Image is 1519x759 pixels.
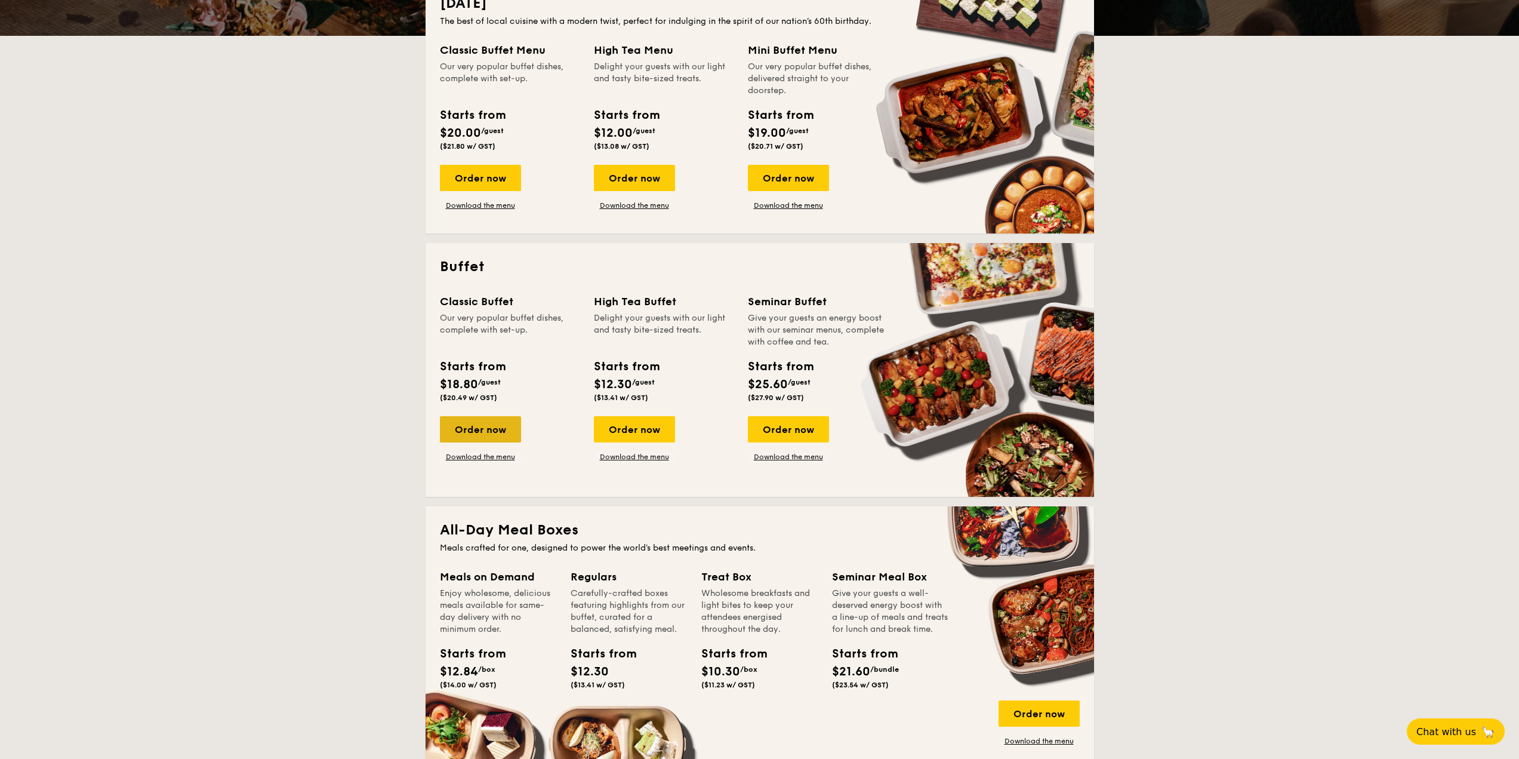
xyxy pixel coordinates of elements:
[748,293,888,310] div: Seminar Buffet
[594,61,734,97] div: Delight your guests with our light and tasty bite-sized treats.
[786,127,809,135] span: /guest
[440,542,1080,554] div: Meals crafted for one, designed to power the world's best meetings and events.
[440,312,580,348] div: Our very popular buffet dishes, complete with set-up.
[440,521,1080,540] h2: All-Day Meal Boxes
[594,42,734,59] div: High Tea Menu
[594,126,633,140] span: $12.00
[571,588,687,635] div: Carefully-crafted boxes featuring highlights from our buffet, curated for a balanced, satisfying ...
[748,142,803,150] span: ($20.71 w/ GST)
[440,452,521,462] a: Download the menu
[594,312,734,348] div: Delight your guests with our light and tasty bite-sized treats.
[748,452,829,462] a: Download the menu
[748,42,888,59] div: Mini Buffet Menu
[832,588,948,635] div: Give your guests a well-deserved energy boost with a line-up of meals and treats for lunch and br...
[594,165,675,191] div: Order now
[440,142,495,150] span: ($21.80 w/ GST)
[594,201,675,210] a: Download the menu
[748,416,829,443] div: Order now
[440,665,478,679] span: $12.84
[740,665,757,674] span: /box
[832,681,889,689] span: ($23.54 w/ GST)
[440,61,580,97] div: Our very popular buffet dishes, complete with set-up.
[440,645,494,663] div: Starts from
[571,681,625,689] span: ($13.41 w/ GST)
[748,106,813,124] div: Starts from
[748,394,804,402] span: ($27.90 w/ GST)
[571,645,624,663] div: Starts from
[788,378,811,386] span: /guest
[748,61,888,97] div: Our very popular buffet dishes, delivered straight to your doorstep.
[701,588,818,635] div: Wholesome breakfasts and light bites to keep your attendees energised throughout the day.
[440,358,505,376] div: Starts from
[440,201,521,210] a: Download the menu
[832,665,870,679] span: $21.60
[481,127,504,135] span: /guest
[594,293,734,310] div: High Tea Buffet
[440,257,1080,276] h2: Buffet
[701,569,818,585] div: Treat Box
[440,16,1080,27] div: The best of local cuisine with a modern twist, perfect for indulging in the spirit of our nation’...
[748,377,788,392] span: $25.60
[594,142,649,150] span: ($13.08 w/ GST)
[440,681,497,689] span: ($14.00 w/ GST)
[440,588,556,635] div: Enjoy wholesome, delicious meals available for same-day delivery with no minimum order.
[748,312,888,348] div: Give your guests an energy boost with our seminar menus, complete with coffee and tea.
[832,645,886,663] div: Starts from
[594,358,659,376] div: Starts from
[594,394,648,402] span: ($13.41 w/ GST)
[1407,718,1505,745] button: Chat with us🦙
[748,126,786,140] span: $19.00
[440,394,497,402] span: ($20.49 w/ GST)
[999,736,1080,746] a: Download the menu
[701,645,755,663] div: Starts from
[701,681,755,689] span: ($11.23 w/ GST)
[832,569,948,585] div: Seminar Meal Box
[478,665,495,674] span: /box
[594,106,659,124] div: Starts from
[440,377,478,392] span: $18.80
[633,127,655,135] span: /guest
[594,377,632,392] span: $12.30
[440,165,521,191] div: Order now
[1416,726,1476,738] span: Chat with us
[440,293,580,310] div: Classic Buffet
[478,378,501,386] span: /guest
[571,665,609,679] span: $12.30
[440,416,521,443] div: Order now
[594,452,675,462] a: Download the menu
[594,416,675,443] div: Order now
[632,378,655,386] span: /guest
[748,358,813,376] div: Starts from
[999,700,1080,727] div: Order now
[440,106,505,124] div: Starts from
[870,665,899,674] span: /bundle
[1481,725,1495,739] span: 🦙
[701,665,740,679] span: $10.30
[748,201,829,210] a: Download the menu
[440,569,556,585] div: Meals on Demand
[748,165,829,191] div: Order now
[440,42,580,59] div: Classic Buffet Menu
[571,569,687,585] div: Regulars
[440,126,481,140] span: $20.00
